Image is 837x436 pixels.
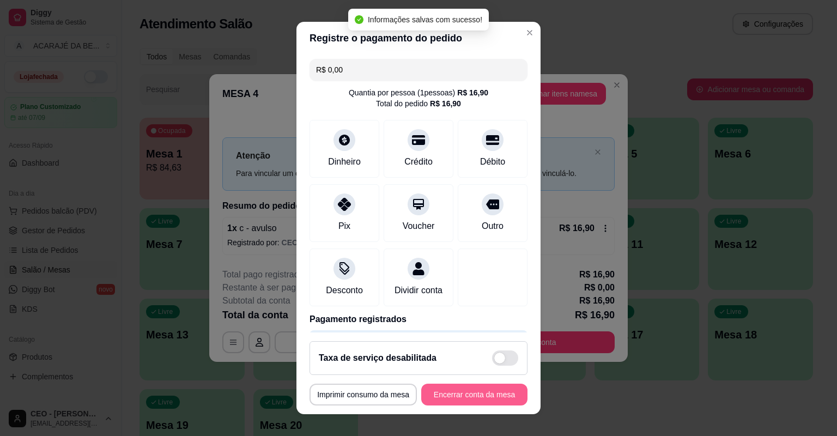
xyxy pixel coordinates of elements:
[349,87,488,98] div: Quantia por pessoa ( 1 pessoas)
[355,15,363,24] span: check-circle
[376,98,461,109] div: Total do pedido
[480,155,505,168] div: Débito
[404,155,433,168] div: Crédito
[296,22,541,55] header: Registre o pagamento do pedido
[326,284,363,297] div: Desconto
[430,98,461,109] div: R$ 16,90
[310,313,527,326] p: Pagamento registrados
[310,384,417,405] button: Imprimir consumo da mesa
[457,87,488,98] div: R$ 16,90
[403,220,435,233] div: Voucher
[421,384,527,405] button: Encerrar conta da mesa
[521,24,538,41] button: Close
[319,352,436,365] h2: Taxa de serviço desabilitada
[395,284,442,297] div: Dividir conta
[482,220,504,233] div: Outro
[368,15,482,24] span: Informações salvas com sucesso!
[316,59,521,81] input: Ex.: hambúrguer de cordeiro
[328,155,361,168] div: Dinheiro
[338,220,350,233] div: Pix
